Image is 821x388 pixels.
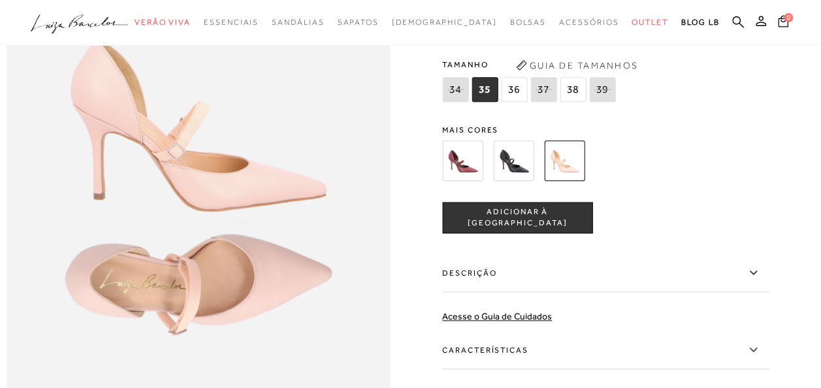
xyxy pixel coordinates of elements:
span: ADICIONAR À [GEOGRAPHIC_DATA] [443,206,592,229]
span: 35 [472,77,498,102]
button: ADICIONAR À [GEOGRAPHIC_DATA] [442,202,592,233]
span: Bolsas [509,18,546,27]
span: 39 [589,77,615,102]
img: SCARPIN COM TIRA DE ELÁSTICO AJUSTÁVEL EM COURO ROSA CASHMERE E SALTO ALTO FINO [544,140,585,181]
span: Verão Viva [135,18,191,27]
a: BLOG LB [681,10,719,35]
a: categoryNavScreenReaderText [632,10,668,35]
a: categoryNavScreenReaderText [509,10,546,35]
a: categoryNavScreenReaderText [135,10,191,35]
span: 37 [530,77,556,102]
span: Outlet [632,18,668,27]
button: Guia de Tamanhos [511,55,642,76]
label: Características [442,331,769,369]
span: [DEMOGRAPHIC_DATA] [392,18,497,27]
span: Sapatos [337,18,378,27]
span: Essenciais [204,18,259,27]
a: categoryNavScreenReaderText [204,10,259,35]
img: SCARPIN COM TIRA DE ELÁSTICO AJUSTÁVEL EM COURO MARSALA E SALTO ALTO FINO [442,140,483,181]
span: 36 [501,77,527,102]
span: Sandálias [272,18,324,27]
span: BLOG LB [681,18,719,27]
a: noSubCategoriesText [392,10,497,35]
a: categoryNavScreenReaderText [559,10,619,35]
span: 0 [784,13,793,22]
span: Tamanho [442,55,619,74]
label: Descrição [442,254,769,292]
span: 38 [560,77,586,102]
button: 0 [774,14,792,32]
span: Acessórios [559,18,619,27]
a: categoryNavScreenReaderText [272,10,324,35]
img: SCARPIN COM TIRA DE ELÁSTICO AJUSTÁVEL EM COURO PRETO E SALTO ALTO FINO [493,140,534,181]
a: categoryNavScreenReaderText [337,10,378,35]
span: 34 [442,77,468,102]
a: Acesse o Guia de Cuidados [442,311,552,321]
span: Mais cores [442,126,769,134]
